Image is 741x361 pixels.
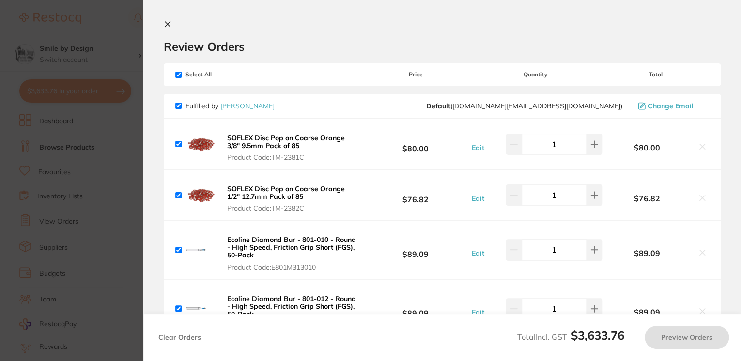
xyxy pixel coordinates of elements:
[362,71,469,78] span: Price
[227,204,359,212] span: Product Code: TM-2382C
[602,249,692,257] b: $89.09
[185,234,216,265] img: NzQzcWdheA
[602,194,692,203] b: $76.82
[469,71,602,78] span: Quantity
[426,102,450,110] b: Default
[517,332,624,342] span: Total Incl. GST
[362,241,469,259] b: $89.09
[362,300,469,317] b: $89.09
[635,102,709,110] button: Change Email
[175,71,272,78] span: Select All
[469,308,487,316] button: Edit
[648,102,694,110] span: Change Email
[362,186,469,204] b: $76.82
[155,326,204,349] button: Clear Orders
[602,308,692,316] b: $89.09
[227,294,356,318] b: Ecoline Diamond Bur - 801-012 - Round - High Speed, Friction Grip Short (FGS), 50-Pack
[227,263,359,271] span: Product Code: E801M313010
[227,235,356,259] b: Ecoline Diamond Bur - 801-010 - Round - High Speed, Friction Grip Short (FGS), 50-Pack
[185,180,216,211] img: dnVhbWRwcA
[645,326,729,349] button: Preview Orders
[220,102,275,110] a: [PERSON_NAME]
[224,134,362,162] button: SOFLEX Disc Pop on Coarse Orange 3/8" 9.5mm Pack of 85 Product Code:TM-2381C
[224,235,362,271] button: Ecoline Diamond Bur - 801-010 - Round - High Speed, Friction Grip Short (FGS), 50-Pack Product Co...
[571,328,624,343] b: $3,633.76
[469,249,487,257] button: Edit
[227,184,345,201] b: SOFLEX Disc Pop on Coarse Orange 1/2" 12.7mm Pack of 85
[185,129,216,160] img: aHhqZWV0OQ
[227,134,345,150] b: SOFLEX Disc Pop on Coarse Orange 3/8" 9.5mm Pack of 85
[185,102,275,110] p: Fulfilled by
[224,184,362,212] button: SOFLEX Disc Pop on Coarse Orange 1/2" 12.7mm Pack of 85 Product Code:TM-2382C
[362,135,469,153] b: $80.00
[426,102,622,110] span: customer.care@henryschein.com.au
[602,143,692,152] b: $80.00
[227,153,359,161] span: Product Code: TM-2381C
[224,294,362,330] button: Ecoline Diamond Bur - 801-012 - Round - High Speed, Friction Grip Short (FGS), 50-Pack Product Co...
[602,71,709,78] span: Total
[469,194,487,203] button: Edit
[185,293,216,324] img: OXM3cTJkZQ
[164,39,721,54] h2: Review Orders
[469,143,487,152] button: Edit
